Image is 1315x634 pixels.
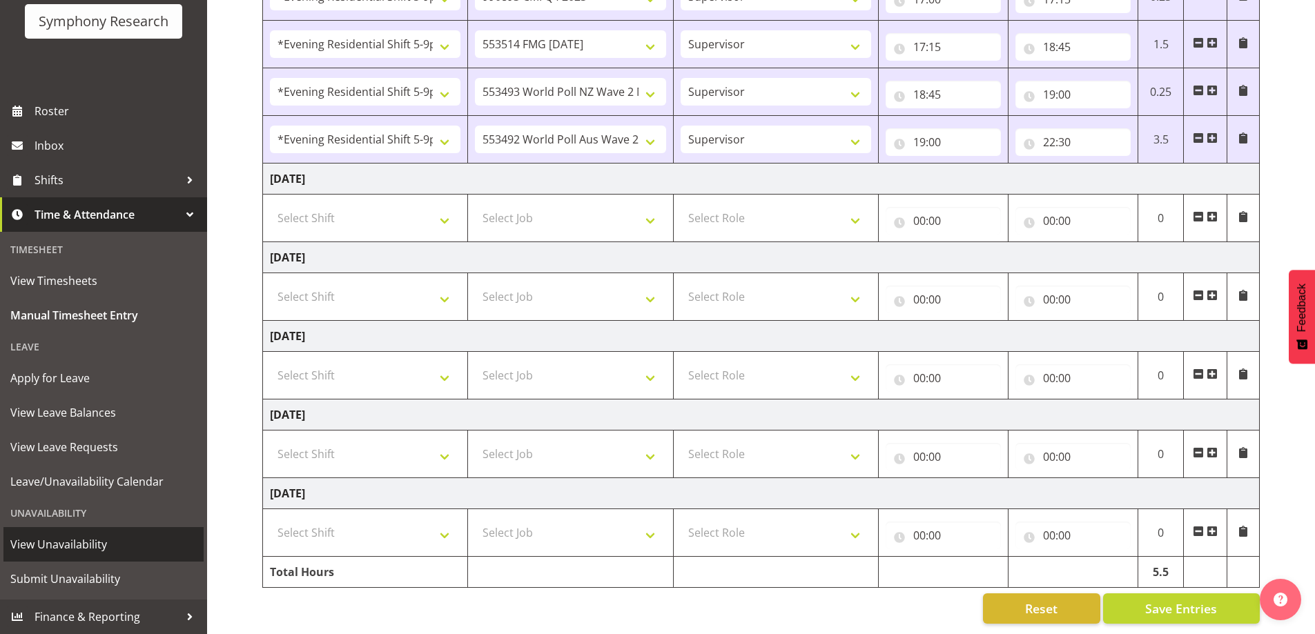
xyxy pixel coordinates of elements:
[1015,128,1131,156] input: Click to select...
[10,270,197,291] span: View Timesheets
[886,364,1001,392] input: Click to select...
[35,606,179,627] span: Finance & Reporting
[3,562,204,596] a: Submit Unavailability
[263,321,1260,352] td: [DATE]
[1103,593,1260,624] button: Save Entries
[1015,81,1131,108] input: Click to select...
[886,286,1001,313] input: Click to select...
[3,333,204,361] div: Leave
[1274,593,1287,606] img: help-xxl-2.png
[1025,600,1058,617] span: Reset
[10,568,197,589] span: Submit Unavailability
[1138,509,1184,557] td: 0
[1138,116,1184,164] td: 3.5
[3,264,204,298] a: View Timesheets
[10,305,197,326] span: Manual Timesheet Entry
[1015,286,1131,313] input: Click to select...
[1296,284,1308,332] span: Feedback
[10,534,197,555] span: View Unavailability
[263,557,468,588] td: Total Hours
[1138,557,1184,588] td: 5.5
[1015,33,1131,61] input: Click to select...
[886,522,1001,549] input: Click to select...
[886,128,1001,156] input: Click to select...
[1015,443,1131,470] input: Click to select...
[263,399,1260,430] td: [DATE]
[886,81,1001,108] input: Click to select...
[1015,364,1131,392] input: Click to select...
[1138,273,1184,321] td: 0
[10,471,197,492] span: Leave/Unavailability Calendar
[1015,207,1131,235] input: Click to select...
[1138,68,1184,116] td: 0.25
[3,499,204,527] div: Unavailability
[263,164,1260,195] td: [DATE]
[1138,352,1184,399] td: 0
[3,235,204,264] div: Timesheet
[35,101,200,121] span: Roster
[3,430,204,464] a: View Leave Requests
[1138,430,1184,478] td: 0
[263,242,1260,273] td: [DATE]
[886,443,1001,470] input: Click to select...
[886,33,1001,61] input: Click to select...
[35,204,179,225] span: Time & Attendance
[1289,270,1315,364] button: Feedback - Show survey
[1015,522,1131,549] input: Click to select...
[263,478,1260,509] td: [DATE]
[10,368,197,388] span: Apply for Leave
[3,361,204,395] a: Apply for Leave
[10,402,197,423] span: View Leave Balances
[886,207,1001,235] input: Click to select...
[1138,195,1184,242] td: 0
[1138,21,1184,68] td: 1.5
[3,395,204,430] a: View Leave Balances
[3,527,204,562] a: View Unavailability
[3,298,204,333] a: Manual Timesheet Entry
[983,593,1100,624] button: Reset
[10,437,197,457] span: View Leave Requests
[35,135,200,156] span: Inbox
[1145,600,1217,617] span: Save Entries
[39,11,168,32] div: Symphony Research
[3,464,204,499] a: Leave/Unavailability Calendar
[35,170,179,190] span: Shifts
